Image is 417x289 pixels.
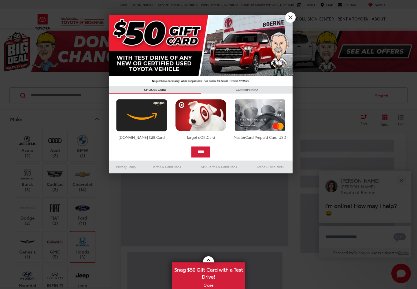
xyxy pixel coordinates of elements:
[248,163,293,170] a: Brand Disclaimers
[143,163,190,170] a: Terms & Conditions
[174,99,228,132] img: targetcard.png
[201,86,293,94] h3: CONFIRM INFO
[115,135,169,140] div: [DOMAIN_NAME] Gift Card
[109,163,143,170] a: Privacy Policy
[233,135,287,140] div: MasterCard Prepaid Card USD
[172,263,245,282] span: Snag $50 Gift Card with a Test Drive!
[109,86,201,94] h3: CHOOSE CARD
[109,15,293,86] img: 42635_top_851395.jpg
[190,163,248,170] a: SMS Terms & Conditions
[174,135,228,140] div: Target eGiftCard
[115,99,169,132] img: amazoncard.png
[233,99,287,132] img: mastercard.png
